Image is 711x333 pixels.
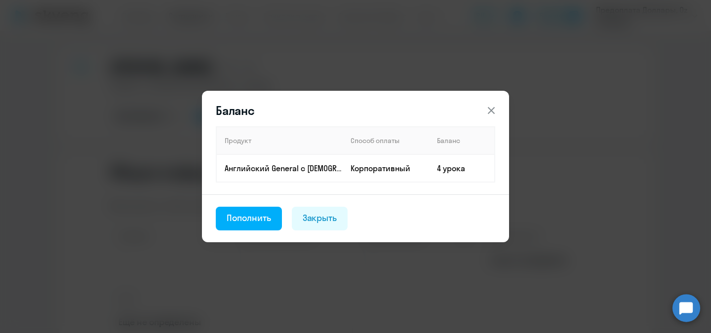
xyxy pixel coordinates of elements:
div: Пополнить [227,212,271,224]
button: Пополнить [216,207,282,230]
th: Способ оплаты [343,127,429,154]
header: Баланс [202,103,509,118]
p: Английский General с [DEMOGRAPHIC_DATA] преподавателем [225,163,342,174]
th: Баланс [429,127,495,154]
td: 4 урока [429,154,495,182]
div: Закрыть [303,212,337,224]
th: Продукт [216,127,343,154]
button: Закрыть [292,207,348,230]
td: Корпоративный [343,154,429,182]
